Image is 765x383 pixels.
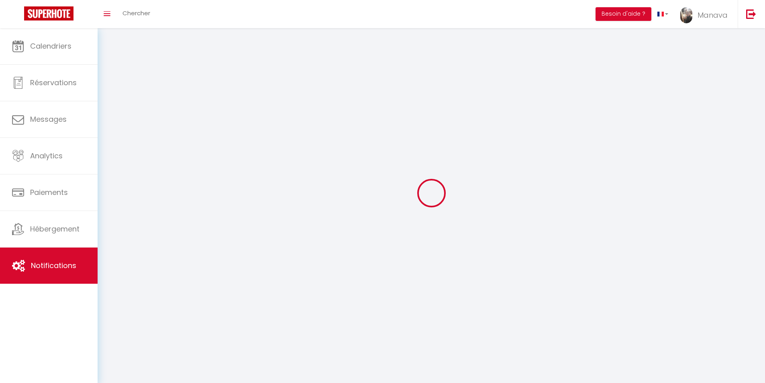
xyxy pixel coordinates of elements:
img: logout [746,9,756,19]
span: Calendriers [30,41,71,51]
img: Super Booking [24,6,73,20]
span: Manava [698,10,728,20]
span: Chercher [122,9,150,17]
span: Paiements [30,187,68,197]
span: Réservations [30,78,77,88]
span: Notifications [31,260,76,270]
button: Besoin d'aide ? [596,7,651,21]
img: ... [680,7,692,23]
span: Analytics [30,151,63,161]
span: Hébergement [30,224,80,234]
span: Messages [30,114,67,124]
